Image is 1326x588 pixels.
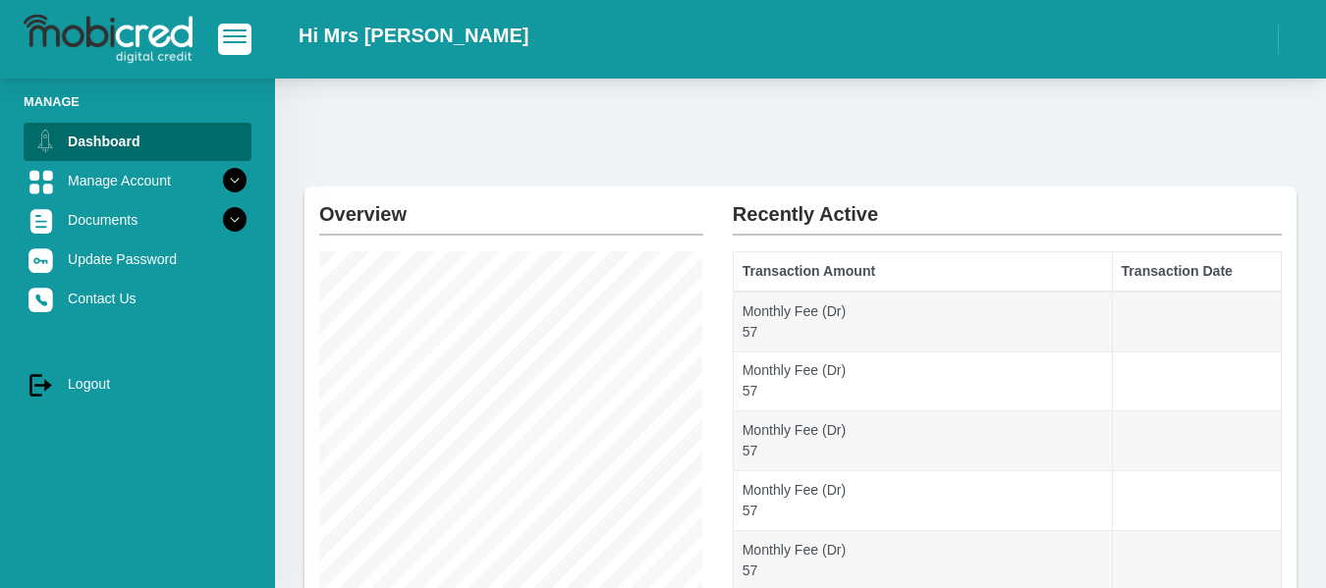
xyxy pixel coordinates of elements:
a: Contact Us [24,280,251,317]
a: Update Password [24,241,251,278]
a: Logout [24,365,251,402]
th: Transaction Amount [733,252,1112,292]
a: Documents [24,201,251,239]
h2: Hi Mrs [PERSON_NAME] [299,24,528,47]
img: logo-mobicred.svg [24,15,193,64]
th: Transaction Date [1112,252,1281,292]
h2: Recently Active [733,187,1282,226]
a: Manage Account [24,162,251,199]
a: Dashboard [24,123,251,160]
td: Monthly Fee (Dr) 57 [733,471,1112,531]
td: Monthly Fee (Dr) 57 [733,351,1112,411]
li: Manage [24,92,251,111]
td: Monthly Fee (Dr) 57 [733,411,1112,471]
td: Monthly Fee (Dr) 57 [733,292,1112,351]
h2: Overview [319,187,703,226]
